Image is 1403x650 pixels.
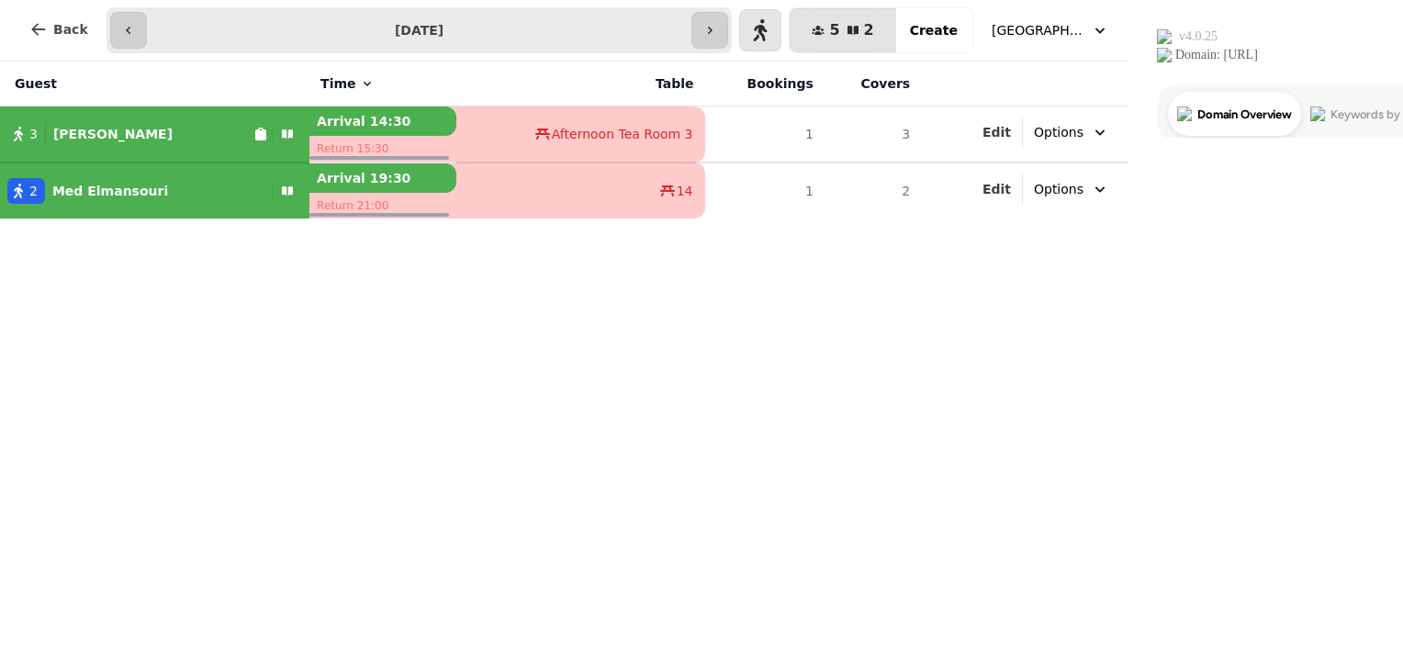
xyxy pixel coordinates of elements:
th: Bookings [705,62,825,106]
p: Arrival 19:30 [309,163,456,193]
td: 3 [825,106,921,163]
button: Back [15,7,103,51]
p: Return 15:30 [309,136,456,162]
span: Options [1034,180,1083,198]
div: Domain: [URL] [48,48,130,62]
span: 2 [864,23,874,38]
div: Keywords by Traffic [203,108,309,120]
button: Time [320,74,374,93]
span: 14 [677,182,693,200]
span: Edit [982,126,1011,139]
button: Options [1023,173,1120,206]
button: [GEOGRAPHIC_DATA], [GEOGRAPHIC_DATA] [981,14,1120,47]
p: Arrival 14:30 [309,106,456,136]
span: 2 [29,182,38,200]
td: 1 [705,162,825,219]
div: v 4.0.25 [51,29,90,44]
span: Edit [982,183,1011,196]
th: Covers [825,62,921,106]
span: Options [1034,123,1083,141]
button: Options [1023,116,1120,149]
p: Med Elmansouri [52,182,168,200]
th: Table [456,62,704,106]
img: tab_domain_overview_orange.svg [50,106,64,121]
img: tab_keywords_by_traffic_grey.svg [183,106,197,121]
div: Domain Overview [70,108,164,120]
img: logo_orange.svg [29,29,44,44]
span: Create [910,24,958,37]
td: 1 [705,106,825,163]
button: 52 [790,8,895,52]
button: Create [895,8,972,52]
span: Back [53,23,88,36]
span: [GEOGRAPHIC_DATA], [GEOGRAPHIC_DATA] [992,21,1083,39]
p: Return 21:00 [309,193,456,219]
button: Edit [982,180,1011,198]
span: Time [320,74,355,93]
span: Afternoon Tea Room 3 [552,125,693,143]
img: website_grey.svg [29,48,44,62]
p: [PERSON_NAME] [53,125,173,143]
span: 3 [29,125,38,143]
button: Edit [982,123,1011,141]
span: 5 [829,23,839,38]
td: 2 [825,162,921,219]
